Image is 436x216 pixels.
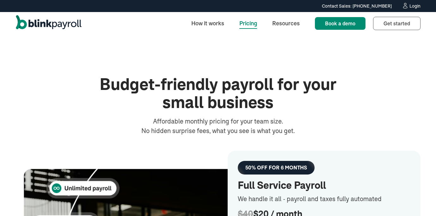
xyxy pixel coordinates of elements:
[245,165,307,171] div: 50% OFF FOR 6 MONTHS
[140,117,297,136] div: Affordable monthly pricing for your team size. No hidden surprise fees, what you see is what you ...
[322,3,392,10] div: Contact Sales: [PHONE_NUMBER]
[373,17,421,30] a: Get started
[186,16,229,30] a: How it works
[325,20,355,27] span: Book a demo
[315,17,365,30] a: Book a demo
[238,194,410,204] div: We handle it all - payroll and taxes fully automated
[402,3,421,10] a: Login
[409,4,421,8] div: Login
[238,180,410,192] h2: Full Service Payroll
[16,15,82,32] a: home
[92,75,345,111] h1: Budget-friendly payroll for your small business
[234,16,262,30] a: Pricing
[267,16,305,30] a: Resources
[384,20,410,27] span: Get started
